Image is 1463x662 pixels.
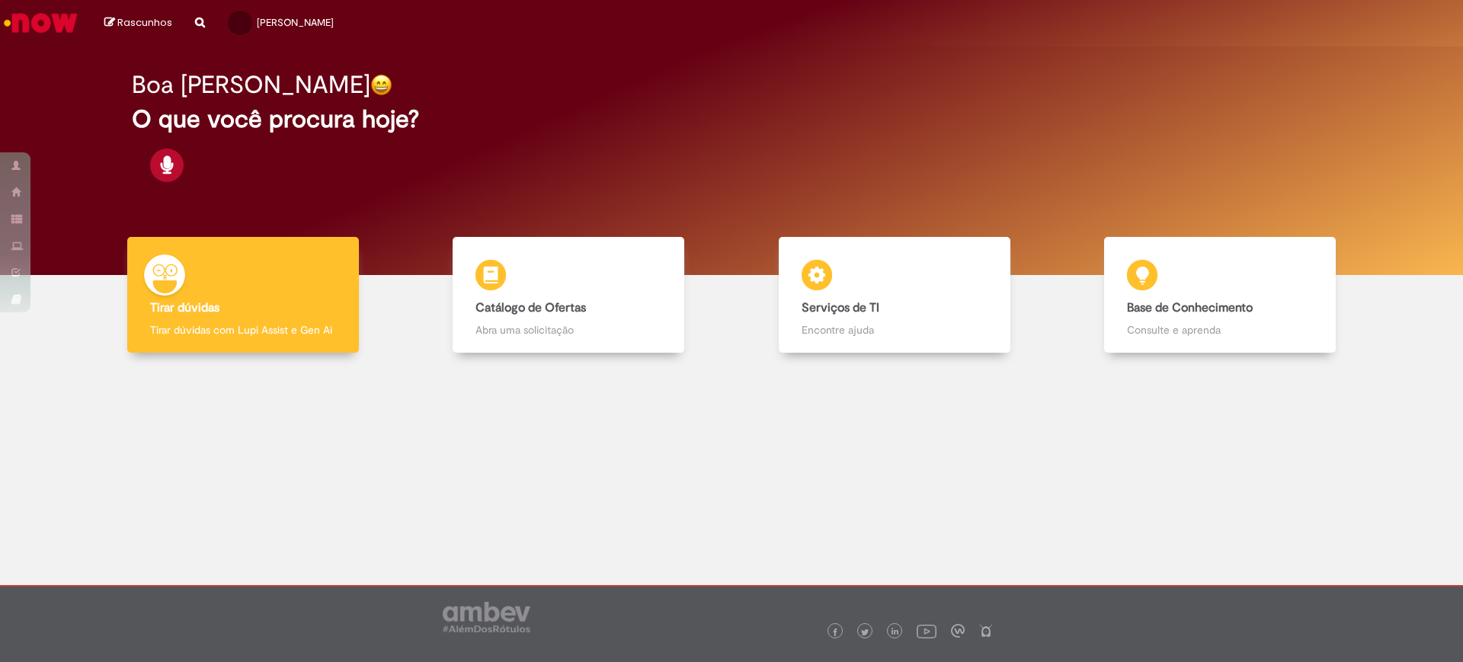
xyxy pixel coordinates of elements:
img: logo_footer_ambev_rotulo_gray.png [443,602,530,632]
img: ServiceNow [2,8,80,38]
h2: O que você procura hoje? [132,106,1332,133]
span: [PERSON_NAME] [257,16,334,29]
b: Base de Conhecimento [1127,300,1253,315]
p: Tirar dúvidas com Lupi Assist e Gen Ai [150,322,336,337]
img: logo_footer_twitter.png [861,628,869,636]
img: logo_footer_youtube.png [917,621,936,641]
img: logo_footer_facebook.png [831,628,839,636]
p: Abra uma solicitação [475,322,661,337]
span: Rascunhos [117,15,172,30]
a: Base de Conhecimento Consulte e aprenda [1058,237,1384,353]
a: Rascunhos [104,16,172,30]
p: Consulte e aprenda [1127,322,1313,337]
p: Encontre ajuda [802,322,988,337]
a: Tirar dúvidas Tirar dúvidas com Lupi Assist e Gen Ai [80,237,406,353]
b: Tirar dúvidas [150,300,219,315]
b: Serviços de TI [802,300,879,315]
img: happy-face.png [370,74,392,96]
h2: Boa [PERSON_NAME] [132,72,370,98]
b: Catálogo de Ofertas [475,300,586,315]
img: logo_footer_naosei.png [979,624,993,638]
a: Serviços de TI Encontre ajuda [731,237,1058,353]
img: logo_footer_workplace.png [951,624,965,638]
img: logo_footer_linkedin.png [892,628,899,637]
a: Catálogo de Ofertas Abra uma solicitação [406,237,732,353]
